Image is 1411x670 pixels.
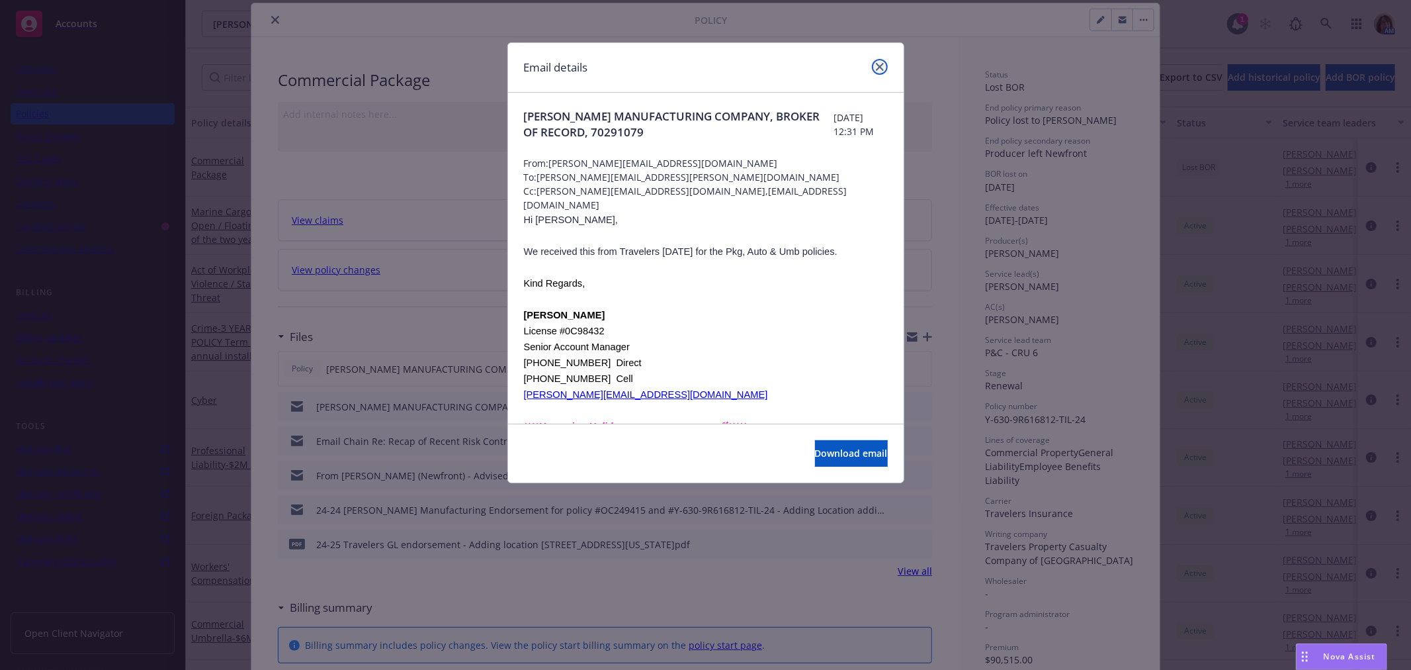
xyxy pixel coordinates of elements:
span: Download email [815,447,888,459]
button: Download email [815,440,888,467]
button: Nova Assist [1296,644,1387,670]
span: [PHONE_NUMBER] Cell [524,373,633,384]
span: ****Upcoming Holiday: [524,421,627,432]
span: [PHONE_NUMBER] Direct [524,358,642,368]
span: Senior Account Manager [524,342,630,352]
span: Nova Assist [1324,651,1376,662]
span: [DATE] Holiday [DATE] [627,422,728,432]
div: Drag to move [1297,644,1313,669]
a: [PERSON_NAME][EMAIL_ADDRESS][DOMAIN_NAME] [524,389,768,400]
sup: st [722,420,728,428]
